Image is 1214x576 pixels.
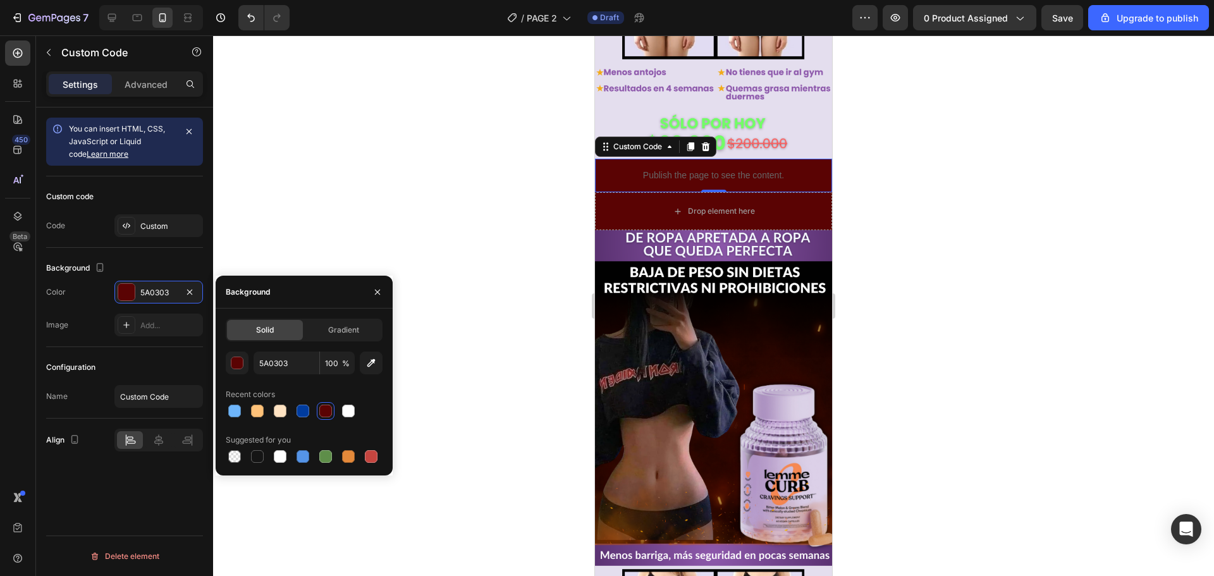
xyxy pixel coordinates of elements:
[328,324,359,336] span: Gradient
[5,5,94,30] button: 7
[140,221,200,232] div: Custom
[61,45,169,60] p: Custom Code
[140,320,200,331] div: Add...
[46,432,82,449] div: Align
[226,389,275,400] div: Recent colors
[90,549,159,564] div: Delete element
[46,362,95,373] div: Configuration
[1052,13,1073,23] span: Save
[226,434,291,446] div: Suggested for you
[12,135,30,145] div: 450
[83,10,89,25] p: 7
[63,78,98,91] p: Settings
[46,391,68,402] div: Name
[600,12,619,23] span: Draft
[46,260,107,277] div: Background
[226,286,270,298] div: Background
[238,5,290,30] div: Undo/Redo
[256,324,274,336] span: Solid
[913,5,1036,30] button: 0 product assigned
[9,231,30,242] div: Beta
[342,358,350,369] span: %
[924,11,1008,25] span: 0 product assigned
[69,124,165,159] span: You can insert HTML, CSS, JavaScript or Liquid code
[1088,5,1209,30] button: Upgrade to publish
[1099,11,1198,25] div: Upgrade to publish
[46,220,65,231] div: Code
[87,149,128,159] a: Learn more
[595,35,832,576] iframe: Design area
[46,286,66,298] div: Color
[527,11,557,25] span: PAGE 2
[1041,5,1083,30] button: Save
[140,287,177,298] div: 5A0303
[254,352,319,374] input: Eg: FFFFFF
[521,11,524,25] span: /
[1171,514,1201,544] div: Open Intercom Messenger
[46,319,68,331] div: Image
[46,191,94,202] div: Custom code
[46,546,203,567] button: Delete element
[125,78,168,91] p: Advanced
